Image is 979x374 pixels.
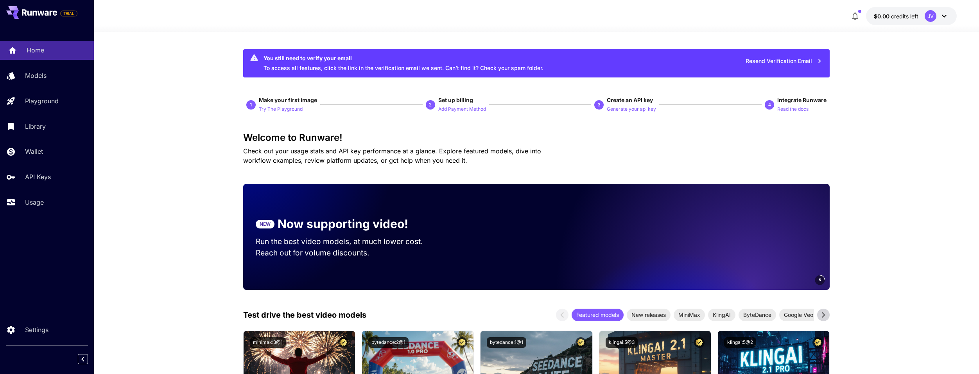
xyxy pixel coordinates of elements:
[777,104,809,113] button: Read the docs
[250,337,286,348] button: minimax:3@1
[438,104,486,113] button: Add Payment Method
[627,309,671,321] div: New releases
[777,106,809,113] p: Read the docs
[819,277,821,283] span: 5
[607,104,656,113] button: Generate your api key
[866,7,957,25] button: $0.00JV
[259,104,303,113] button: Try The Playground
[60,9,77,18] span: Add your payment card to enable full platform functionality.
[572,309,624,321] div: Featured models
[243,132,830,143] h3: Welcome to Runware!
[708,309,735,321] div: KlingAI
[243,147,541,164] span: Check out your usage stats and API key performance at a glance. Explore featured models, dive int...
[572,311,624,319] span: Featured models
[891,13,918,20] span: credits left
[694,337,705,348] button: Certified Model – Vetted for best performance and includes a commercial license.
[607,97,653,103] span: Create an API key
[61,11,77,16] span: TRIAL
[708,311,735,319] span: KlingAI
[250,101,253,108] p: 1
[768,101,771,108] p: 4
[25,147,43,156] p: Wallet
[487,337,526,348] button: bytedance:1@1
[84,352,94,366] div: Collapse sidebar
[259,106,303,113] p: Try The Playground
[779,311,818,319] span: Google Veo
[607,106,656,113] p: Generate your api key
[278,215,408,233] p: Now supporting video!
[264,52,543,75] div: To access all features, click the link in the verification email we sent. Can’t find it? Check yo...
[674,311,705,319] span: MiniMax
[25,96,59,106] p: Playground
[438,106,486,113] p: Add Payment Method
[264,54,543,62] div: You still need to verify your email
[256,247,438,259] p: Reach out for volume discounts.
[925,10,936,22] div: JV
[259,97,317,103] span: Make your first image
[25,172,51,182] p: API Keys
[25,71,47,80] p: Models
[598,101,601,108] p: 3
[25,198,44,207] p: Usage
[576,337,586,348] button: Certified Model – Vetted for best performance and includes a commercial license.
[741,53,827,69] button: Resend Verification Email
[25,122,46,131] p: Library
[457,337,467,348] button: Certified Model – Vetted for best performance and includes a commercial license.
[779,309,818,321] div: Google Veo
[256,236,438,247] p: Run the best video models, at much lower cost.
[438,97,473,103] span: Set up billing
[674,309,705,321] div: MiniMax
[243,309,366,321] p: Test drive the best video models
[27,45,44,55] p: Home
[777,97,827,103] span: Integrate Runware
[25,325,48,334] p: Settings
[368,337,409,348] button: bytedance:2@1
[260,221,271,228] p: NEW
[606,337,638,348] button: klingai:5@3
[739,311,776,319] span: ByteDance
[429,101,432,108] p: 2
[739,309,776,321] div: ByteDance
[724,337,756,348] button: klingai:5@2
[874,13,891,20] span: $0.00
[627,311,671,319] span: New releases
[812,337,823,348] button: Certified Model – Vetted for best performance and includes a commercial license.
[78,354,88,364] button: Collapse sidebar
[874,12,918,20] div: $0.00
[338,337,349,348] button: Certified Model – Vetted for best performance and includes a commercial license.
